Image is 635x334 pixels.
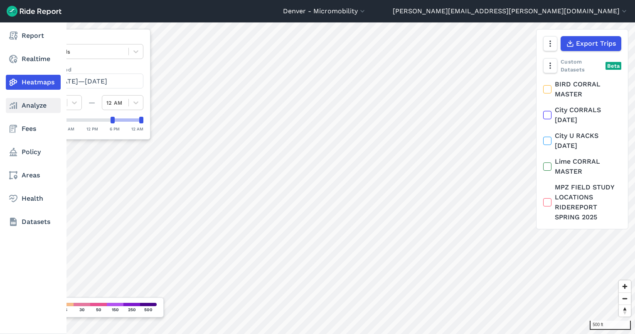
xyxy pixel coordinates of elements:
a: Heatmaps [6,75,61,90]
a: Analyze [6,98,61,113]
canvas: Map [27,22,635,334]
a: Areas [6,168,61,183]
button: Zoom out [619,292,631,305]
button: Reset bearing to north [619,305,631,317]
span: [DATE]—[DATE] [56,77,107,85]
div: Custom Datasets [543,58,621,74]
span: Export Trips [576,39,616,49]
a: Fees [6,121,61,136]
a: Policy [6,145,61,160]
div: 6 PM [110,125,120,133]
button: Denver - Micromobility [283,6,367,16]
button: [DATE]—[DATE] [40,74,143,88]
label: City CORRALS [DATE] [543,105,621,125]
a: Health [6,191,61,206]
div: 12 AM [131,125,143,133]
div: 500 ft [590,321,631,330]
div: Beta [605,62,621,70]
button: Zoom in [619,280,631,292]
label: MPZ FIELD STUDY LOCATIONS RIDEREPORT SPRING 2025 [543,182,621,222]
label: BIRD CORRAL MASTER [543,79,621,99]
img: Ride Report [7,6,62,17]
label: Lime CORRAL MASTER [543,157,621,177]
a: Datasets [6,214,61,229]
button: [PERSON_NAME][EMAIL_ADDRESS][PERSON_NAME][DOMAIN_NAME] [393,6,628,16]
label: City U RACKS [DATE] [543,131,621,151]
div: — [82,98,102,108]
button: Export Trips [561,36,621,51]
label: Data Period [40,66,143,74]
label: Data Type [40,36,143,44]
div: 6 AM [64,125,74,133]
a: Report [6,28,61,43]
div: 12 PM [86,125,98,133]
a: Realtime [6,52,61,66]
